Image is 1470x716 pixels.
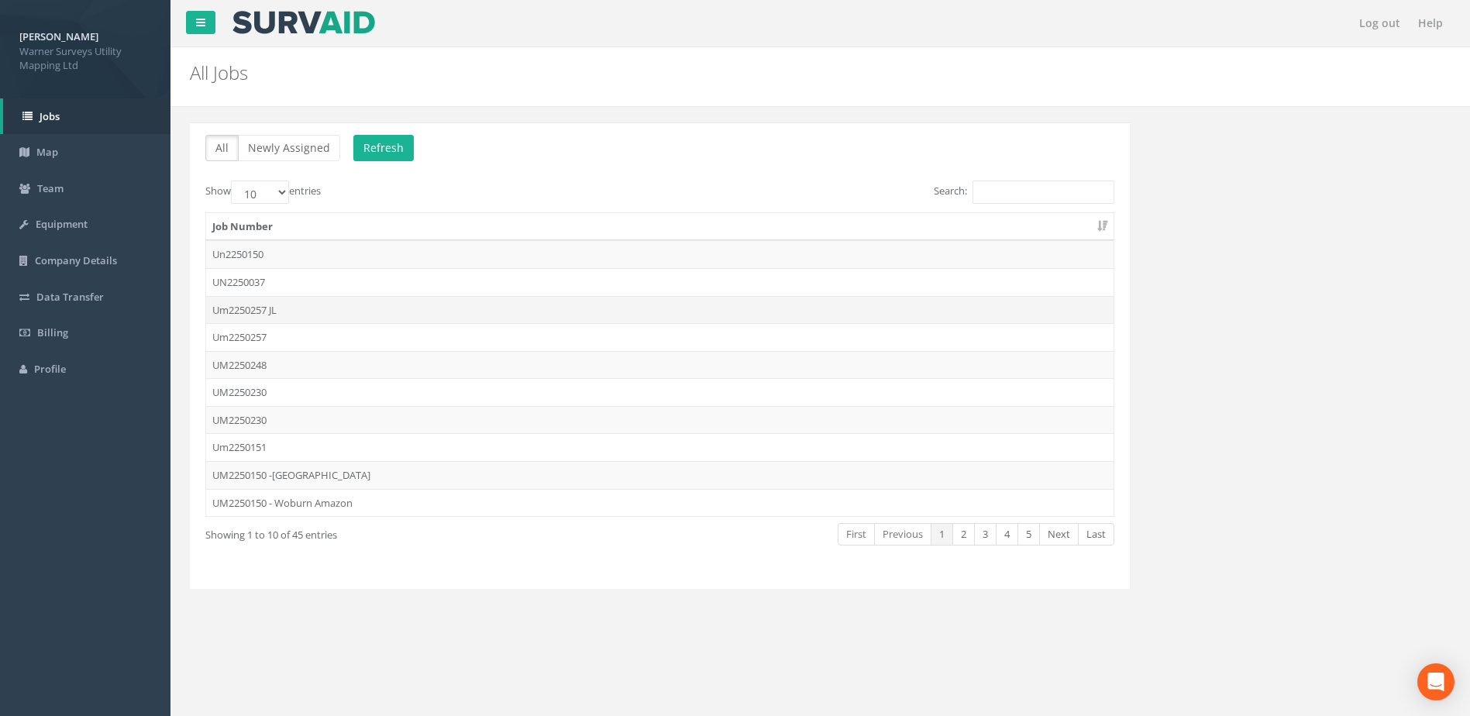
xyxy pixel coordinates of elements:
td: UM2250150 -[GEOGRAPHIC_DATA] [206,461,1114,489]
span: Team [37,181,64,195]
span: Warner Surveys Utility Mapping Ltd [19,44,151,73]
select: Showentries [231,181,289,204]
button: All [205,135,239,161]
td: Um2250257 JL [206,296,1114,324]
a: 3 [974,523,997,546]
span: Profile [34,362,66,376]
span: Company Details [35,253,117,267]
span: Billing [37,325,68,339]
a: [PERSON_NAME] Warner Surveys Utility Mapping Ltd [19,26,151,73]
span: Data Transfer [36,290,104,304]
span: Jobs [40,109,60,123]
h2: All Jobs [190,63,1237,83]
a: 1 [931,523,953,546]
span: Map [36,145,58,159]
input: Search: [973,181,1114,204]
button: Refresh [353,135,414,161]
button: Newly Assigned [238,135,340,161]
span: Equipment [36,217,88,231]
a: Next [1039,523,1079,546]
td: UM2250150 - Woburn Amazon [206,489,1114,517]
label: Search: [934,181,1114,204]
a: 5 [1017,523,1040,546]
a: Last [1078,523,1114,546]
a: Jobs [3,98,170,135]
strong: [PERSON_NAME] [19,29,98,43]
td: UN2250037 [206,268,1114,296]
td: Un2250150 [206,240,1114,268]
div: Open Intercom Messenger [1417,663,1455,701]
td: Um2250151 [206,433,1114,461]
th: Job Number: activate to sort column ascending [206,213,1114,241]
label: Show entries [205,181,321,204]
a: Previous [874,523,931,546]
td: UM2250230 [206,378,1114,406]
td: UM2250230 [206,406,1114,434]
td: Um2250257 [206,323,1114,351]
a: 4 [996,523,1018,546]
a: First [838,523,875,546]
a: 2 [952,523,975,546]
div: Showing 1 to 10 of 45 entries [205,522,570,542]
td: UM2250248 [206,351,1114,379]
